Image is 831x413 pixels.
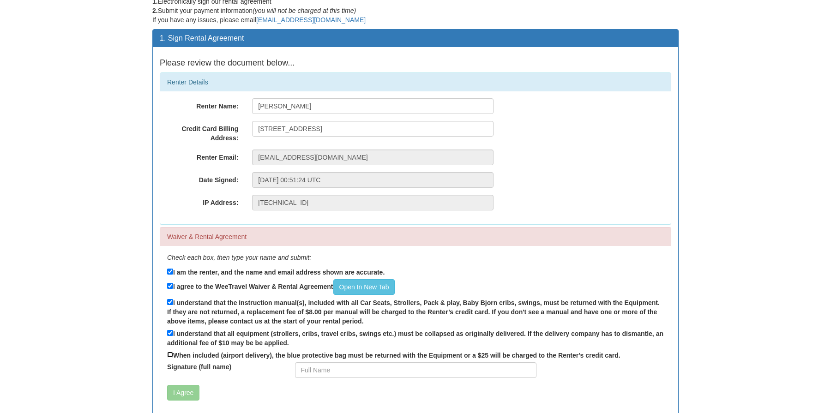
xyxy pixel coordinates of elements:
label: I am the renter, and the name and email address shown are accurate. [167,267,385,277]
label: Date Signed: [160,172,245,185]
input: Full Name [295,362,536,378]
label: IP Address: [160,195,245,207]
em: Check each box, then type your name and submit: [167,254,311,261]
a: [EMAIL_ADDRESS][DOMAIN_NAME] [256,16,366,24]
div: Renter Details [160,73,671,91]
input: I understand that the Instruction manual(s), included with all Car Seats, Strollers, Pack & play,... [167,299,173,305]
label: I understand that all equipment (strollers, cribs, travel cribs, swings etc.) must be collapsed a... [167,328,664,347]
label: Credit Card Billing Address: [160,121,245,143]
em: (you will not be charged at this time) [253,7,356,14]
label: Renter Name: [160,98,245,111]
label: Renter Email: [160,150,245,162]
label: I agree to the WeeTravel Waiver & Rental Agreement [167,279,395,295]
input: When included (airport delivery), the blue protective bag must be returned with the Equipment or ... [167,352,173,358]
input: I am the renter, and the name and email address shown are accurate. [167,269,173,275]
h3: 1. Sign Rental Agreement [160,34,671,42]
div: Waiver & Rental Agreement [160,227,671,246]
button: I Agree [167,385,199,401]
label: I understand that the Instruction manual(s), included with all Car Seats, Strollers, Pack & play,... [167,297,664,326]
label: When included (airport delivery), the blue protective bag must be returned with the Equipment or ... [167,350,620,360]
a: Open In New Tab [333,279,395,295]
input: I agree to the WeeTravel Waiver & Rental AgreementOpen In New Tab [167,283,173,289]
strong: 2. [152,7,158,14]
h4: Please review the document below... [160,59,671,68]
input: I understand that all equipment (strollers, cribs, travel cribs, swings etc.) must be collapsed a... [167,330,173,336]
label: Signature (full name) [160,362,288,371]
